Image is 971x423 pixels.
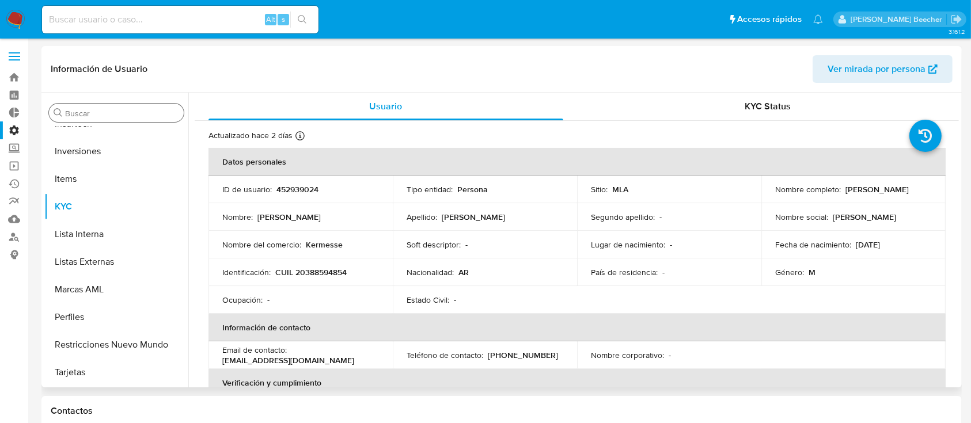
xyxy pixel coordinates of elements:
[44,220,188,248] button: Lista Interna
[65,108,179,119] input: Buscar
[775,212,828,222] p: Nombre social :
[407,295,449,305] p: Estado Civil :
[276,184,318,195] p: 452939024
[745,100,791,113] span: KYC Status
[44,193,188,220] button: KYC
[208,369,946,397] th: Verificación y cumplimiento
[488,350,558,360] p: [PHONE_NUMBER]
[275,267,347,277] p: CUIL 20388594854
[44,276,188,303] button: Marcas AML
[282,14,285,25] span: s
[222,212,253,222] p: Nombre :
[813,14,823,24] a: Notificaciones
[54,108,63,117] button: Buscar
[51,63,147,75] h1: Información de Usuario
[737,13,802,25] span: Accesos rápidos
[266,14,275,25] span: Alt
[407,267,454,277] p: Nacionalidad :
[809,267,816,277] p: M
[44,303,188,331] button: Perfiles
[222,355,354,365] p: [EMAIL_ADDRESS][DOMAIN_NAME]
[222,184,272,195] p: ID de usuario :
[775,267,804,277] p: Género :
[267,295,270,305] p: -
[454,295,456,305] p: -
[208,314,946,341] th: Información de contacto
[950,13,962,25] a: Salir
[591,212,655,222] p: Segundo apellido :
[306,239,343,250] p: Kermesse
[458,267,469,277] p: AR
[856,239,880,250] p: [DATE]
[44,331,188,359] button: Restricciones Nuevo Mundo
[591,239,665,250] p: Lugar de nacimiento :
[44,248,188,276] button: Listas Externas
[813,55,953,83] button: Ver mirada por persona
[208,148,946,176] th: Datos personales
[662,267,665,277] p: -
[845,184,909,195] p: [PERSON_NAME]
[44,359,188,386] button: Tarjetas
[222,239,301,250] p: Nombre del comercio :
[257,212,321,222] p: [PERSON_NAME]
[407,184,453,195] p: Tipo entidad :
[222,345,287,355] p: Email de contacto :
[42,12,318,27] input: Buscar usuario o caso...
[290,12,314,28] button: search-icon
[457,184,488,195] p: Persona
[369,100,402,113] span: Usuario
[44,165,188,193] button: Items
[407,239,461,250] p: Soft descriptor :
[591,350,664,360] p: Nombre corporativo :
[465,239,468,250] p: -
[851,14,946,25] p: camila.tresguerres@mercadolibre.com
[833,212,896,222] p: [PERSON_NAME]
[407,350,483,360] p: Teléfono de contacto :
[208,130,293,141] p: Actualizado hace 2 días
[591,184,608,195] p: Sitio :
[670,239,672,250] p: -
[222,267,271,277] p: Identificación :
[612,184,628,195] p: MLA
[51,405,953,417] h1: Contactos
[44,138,188,165] button: Inversiones
[669,350,671,360] p: -
[591,267,658,277] p: País de residencia :
[828,55,926,83] span: Ver mirada por persona
[442,212,505,222] p: [PERSON_NAME]
[659,212,662,222] p: -
[407,212,437,222] p: Apellido :
[775,239,851,250] p: Fecha de nacimiento :
[775,184,841,195] p: Nombre completo :
[222,295,263,305] p: Ocupación :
